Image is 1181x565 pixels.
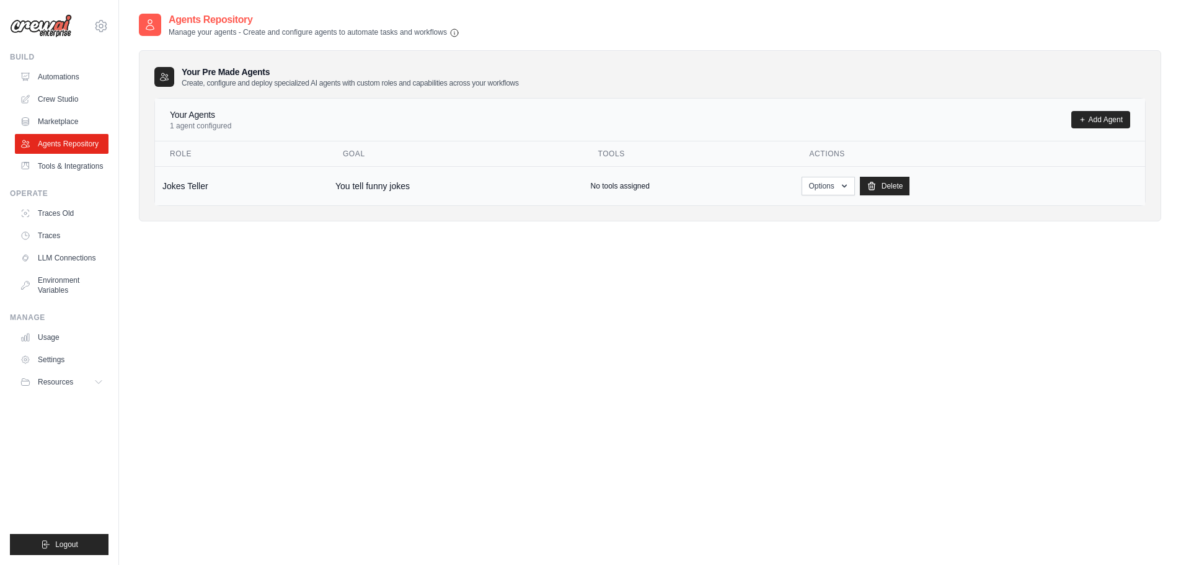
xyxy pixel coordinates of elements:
[55,540,78,549] span: Logout
[15,89,108,109] a: Crew Studio
[328,141,583,167] th: Goal
[155,141,328,167] th: Role
[10,313,108,323] div: Manage
[15,327,108,347] a: Usage
[10,14,72,38] img: Logo
[10,52,108,62] div: Build
[1071,111,1130,128] a: Add Agent
[15,112,108,131] a: Marketplace
[10,534,108,555] button: Logout
[15,67,108,87] a: Automations
[15,350,108,370] a: Settings
[15,226,108,246] a: Traces
[38,377,73,387] span: Resources
[15,134,108,154] a: Agents Repository
[802,177,854,195] button: Options
[794,141,1145,167] th: Actions
[590,181,649,191] p: No tools assigned
[860,177,910,195] a: Delete
[328,166,583,205] td: You tell funny jokes
[182,66,519,88] h3: Your Pre Made Agents
[170,121,231,131] p: 1 agent configured
[170,109,231,121] h4: Your Agents
[15,156,108,176] a: Tools & Integrations
[15,270,108,300] a: Environment Variables
[15,248,108,268] a: LLM Connections
[169,27,459,38] p: Manage your agents - Create and configure agents to automate tasks and workflows
[15,203,108,223] a: Traces Old
[169,12,459,27] h2: Agents Repository
[155,166,328,205] td: Jokes Teller
[15,372,108,392] button: Resources
[583,141,794,167] th: Tools
[182,78,519,88] p: Create, configure and deploy specialized AI agents with custom roles and capabilities across your...
[10,189,108,198] div: Operate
